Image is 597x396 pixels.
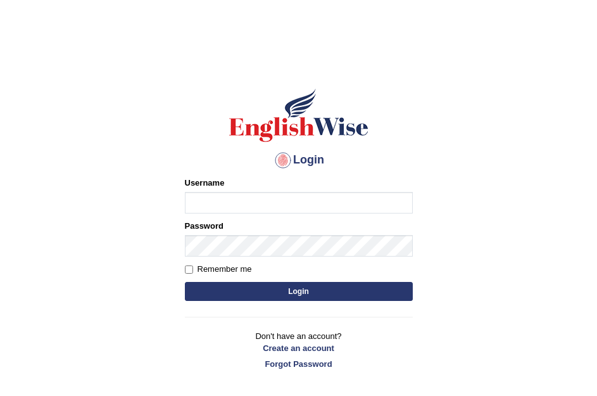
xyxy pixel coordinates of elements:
[227,87,371,144] img: Logo of English Wise sign in for intelligent practice with AI
[185,220,223,232] label: Password
[185,342,413,354] a: Create an account
[185,265,193,274] input: Remember me
[185,177,225,189] label: Username
[185,330,413,369] p: Don't have an account?
[185,358,413,370] a: Forgot Password
[185,282,413,301] button: Login
[185,263,252,276] label: Remember me
[185,150,413,170] h4: Login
